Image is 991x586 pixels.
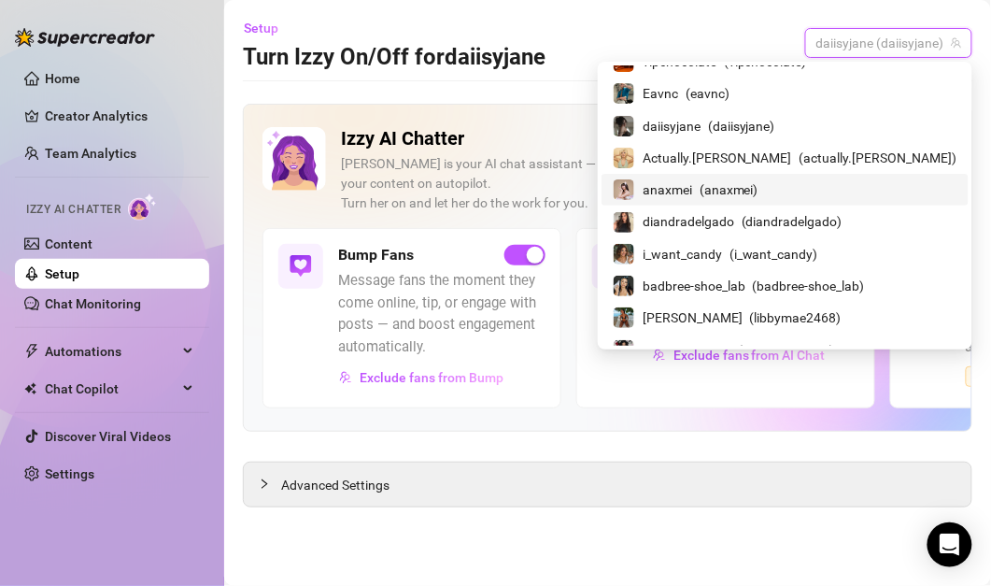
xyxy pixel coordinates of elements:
[24,382,36,395] img: Chat Copilot
[45,71,80,86] a: Home
[643,244,722,264] span: i_want_candy
[341,127,895,150] h2: Izzy AI Chatter
[686,83,729,104] span: ( eavnc )
[614,83,634,104] img: Eavnc
[259,479,270,490] span: collapsed
[338,270,545,358] span: Message fans the moment they come online, tip, or engage with posts — and boost engagement automa...
[290,255,312,278] img: svg%3e
[614,116,634,136] img: daiisyjane
[15,28,155,47] img: logo-BBDzfeDw.svg
[729,244,818,264] span: ( i_want_candy )
[738,340,835,361] span: ( empress.venus )
[614,307,634,328] img: Libby
[673,348,826,363] span: Exclude fans from AI Chat
[742,211,842,232] span: ( diandradelgado )
[951,37,962,49] span: team
[643,307,743,328] span: [PERSON_NAME]
[927,522,972,567] div: Open Intercom Messenger
[614,244,634,264] img: i_want_candy
[643,148,792,168] span: Actually.[PERSON_NAME]
[244,21,278,36] span: Setup
[281,475,389,495] span: Advanced Settings
[753,276,865,296] span: ( badbree-shoe_lab )
[128,193,157,221] img: AI Chatter
[614,212,634,233] img: diandradelgado
[653,349,666,362] img: svg%3e
[243,43,545,73] h3: Turn Izzy On/Off for daiisyjane
[708,116,775,136] span: ( daiisyjane )
[643,276,745,296] span: badbree-shoe_lab
[750,307,842,328] span: ( libbymae2468 )
[45,466,94,481] a: Settings
[614,340,634,361] img: empress.venus
[262,127,326,191] img: Izzy AI Chatter
[259,474,281,494] div: collapsed
[45,296,141,311] a: Chat Monitoring
[341,154,895,213] div: [PERSON_NAME] is your AI chat assistant — she bumps fans, chats in your tone, flirts, and sells y...
[45,146,136,161] a: Team Analytics
[243,13,293,43] button: Setup
[652,340,827,370] button: Exclude fans from AI Chat
[700,179,758,200] span: ( anaxmei )
[614,276,634,296] img: badbree-shoe_lab
[643,116,701,136] span: daiisyjane
[24,344,39,359] span: thunderbolt
[338,244,414,266] h5: Bump Fans
[45,266,79,281] a: Setup
[614,148,634,168] img: Actually.Maria
[45,336,177,366] span: Automations
[643,83,678,104] span: Eavnc
[45,374,177,404] span: Chat Copilot
[26,201,120,219] span: Izzy AI Chatter
[614,179,634,200] img: anaxmei
[360,370,503,385] span: Exclude fans from Bump
[45,429,171,444] a: Discover Viral Videos
[338,363,504,393] button: Exclude fans from Bump
[643,179,692,200] span: anaxmei
[816,29,961,57] span: daiisyjane (daiisyjane)
[643,340,730,361] span: empress.venus
[643,211,734,232] span: diandradelgado
[339,371,352,384] img: svg%3e
[45,101,194,131] a: Creator Analytics
[800,148,957,168] span: ( actually.[PERSON_NAME] )
[45,236,92,251] a: Content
